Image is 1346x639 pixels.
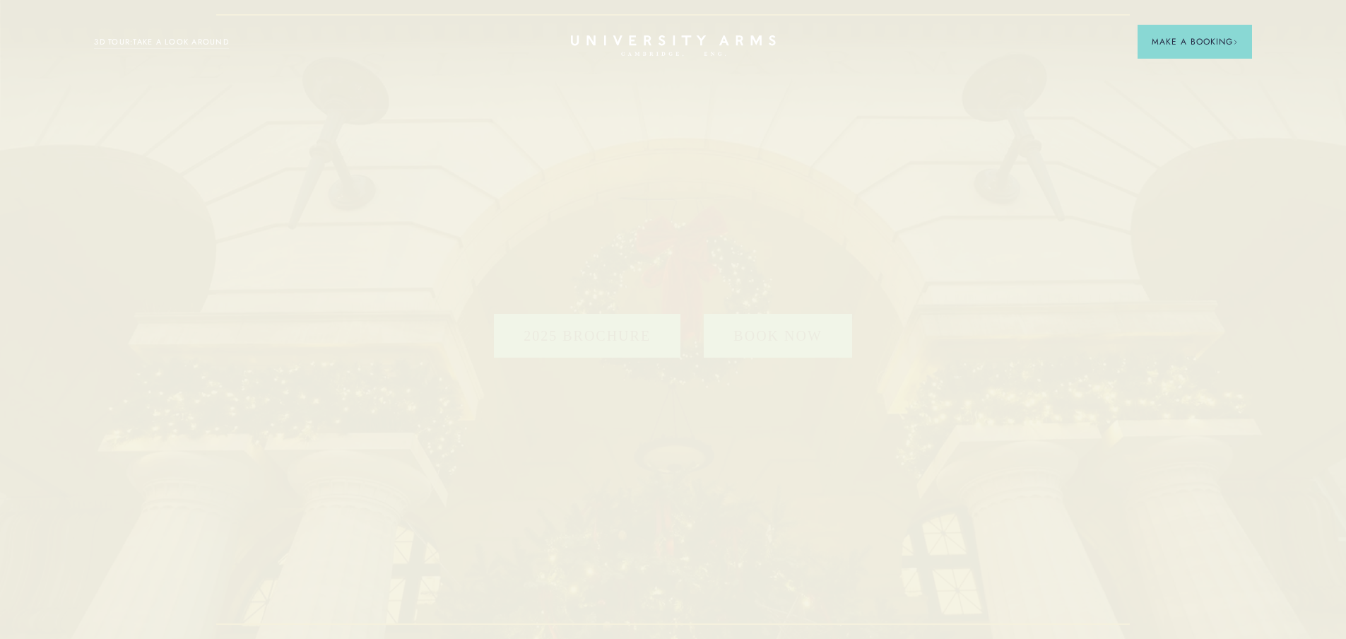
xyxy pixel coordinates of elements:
a: BOOK NOW [704,314,851,358]
img: Arrow icon [1233,40,1238,45]
a: Home [571,35,776,57]
a: 2025 BROCHURE [494,314,680,358]
a: 3D TOUR:TAKE A LOOK AROUND [94,36,229,49]
button: Make a BookingArrow icon [1138,25,1252,59]
span: Make a Booking [1152,35,1238,48]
